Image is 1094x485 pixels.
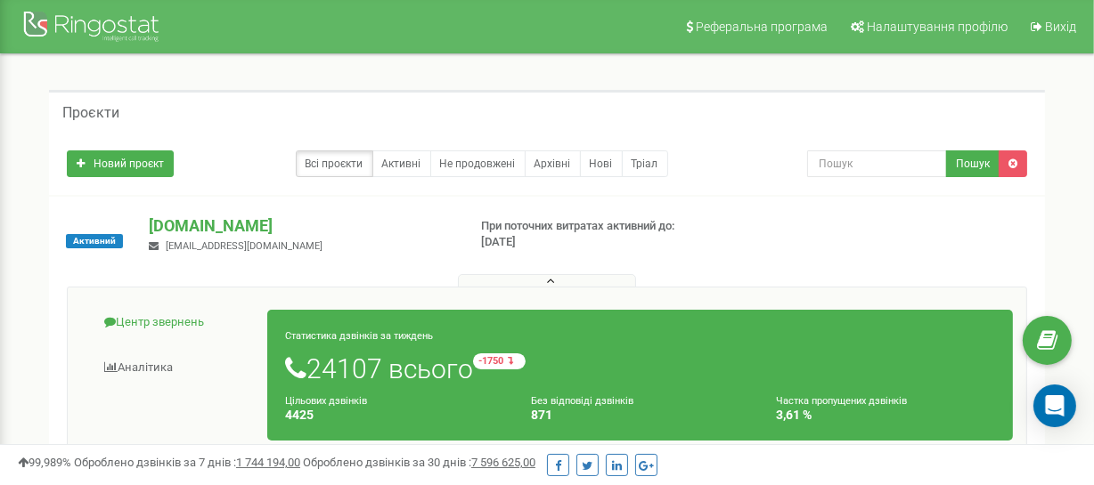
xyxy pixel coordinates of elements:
[62,105,119,121] h5: Проєкти
[430,150,526,177] a: Не продовжені
[66,234,123,248] span: Активний
[481,218,701,251] p: При поточних витратах активний до: [DATE]
[1045,20,1076,34] span: Вихід
[285,408,504,422] h4: 4425
[531,408,750,422] h4: 871
[867,20,1008,34] span: Налаштування профілю
[1033,384,1076,427] div: Open Intercom Messenger
[696,20,828,34] span: Реферальна програма
[285,353,995,384] h1: 24107 всього
[531,395,633,407] small: Без відповіді дзвінків
[285,395,367,407] small: Цільових дзвінків
[81,346,268,390] a: Аналiтика
[285,330,433,342] small: Статистика дзвінків за тиждень
[372,150,431,177] a: Активні
[236,456,300,469] u: 1 744 194,00
[473,353,526,369] small: -1750
[471,456,535,469] u: 7 596 625,00
[946,150,1000,177] button: Пошук
[776,408,995,422] h4: 3,61 %
[303,456,535,469] span: Оброблено дзвінків за 30 днів :
[776,395,907,407] small: Частка пропущених дзвінків
[622,150,668,177] a: Тріал
[149,214,451,238] p: [DOMAIN_NAME]
[296,150,373,177] a: Всі проєкти
[67,150,174,177] a: Новий проєкт
[807,150,947,177] input: Пошук
[580,150,623,177] a: Нові
[74,456,300,469] span: Оброблено дзвінків за 7 днів :
[81,301,268,344] a: Центр звернень
[525,150,581,177] a: Архівні
[18,456,71,469] span: 99,989%
[166,240,322,252] span: [EMAIL_ADDRESS][DOMAIN_NAME]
